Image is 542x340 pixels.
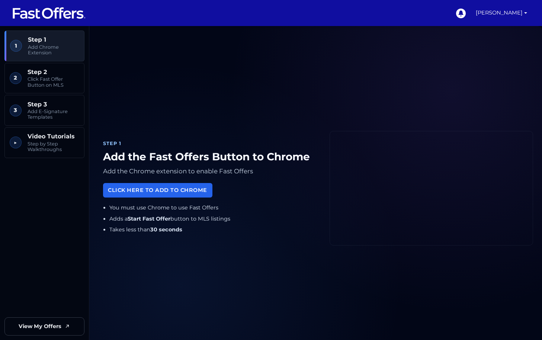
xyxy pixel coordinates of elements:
span: Step 2 [28,68,79,76]
span: 1 [10,40,22,52]
span: Add E-Signature Templates [28,109,79,120]
a: View My Offers [4,317,84,336]
h1: Add the Fast Offers Button to Chrome [103,151,318,163]
a: 3 Step 3 Add E-Signature Templates [4,95,84,126]
a: ▶︎ Video Tutorials Step by Step Walkthroughs [4,127,84,158]
li: You must use Chrome to use Fast Offers [109,203,318,212]
span: Step 3 [28,101,79,108]
li: Adds a button to MLS listings [109,215,318,223]
div: Step 1 [103,140,318,147]
span: ▶︎ [10,137,22,148]
span: Step 1 [28,36,79,43]
span: 2 [10,72,22,84]
strong: Start Fast Offer [128,215,170,222]
a: 2 Step 2 Click Fast Offer Button on MLS [4,63,84,94]
span: View My Offers [19,322,61,331]
span: Add Chrome Extension [28,44,79,56]
strong: 30 seconds [150,226,182,233]
a: 1 Step 1 Add Chrome Extension [4,31,84,61]
iframe: Fast Offers Chrome Extension [330,131,533,245]
span: Step by Step Walkthroughs [28,141,79,153]
span: Video Tutorials [28,133,79,140]
span: Click Fast Offer Button on MLS [28,76,79,88]
a: Click Here to Add to Chrome [103,183,212,198]
p: Add the Chrome extension to enable Fast Offers [103,166,318,177]
li: Takes less than [109,225,318,234]
span: 3 [10,105,22,116]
